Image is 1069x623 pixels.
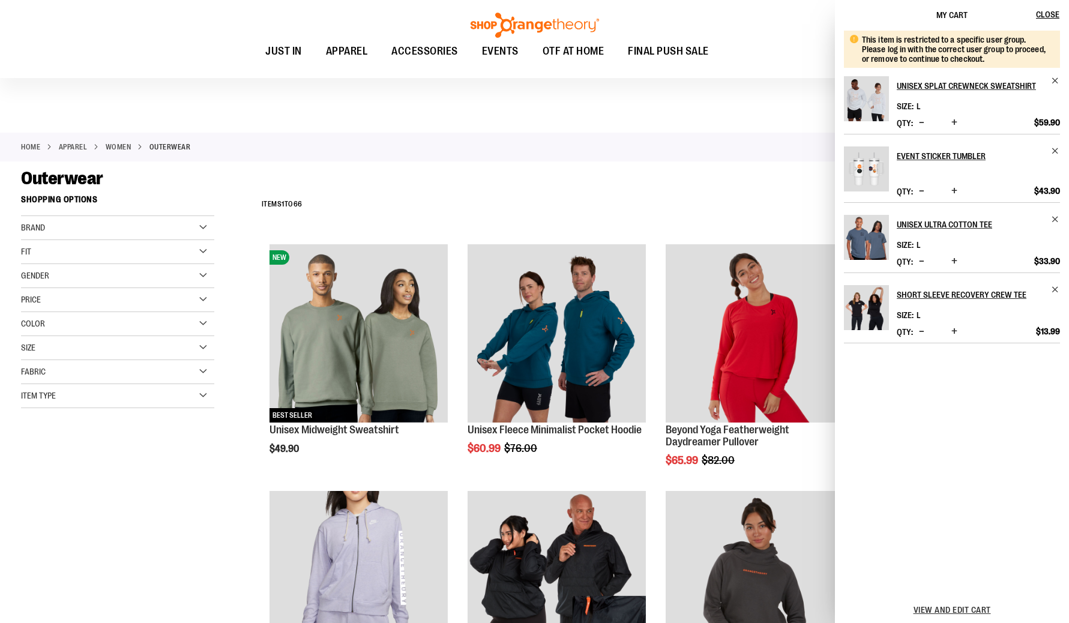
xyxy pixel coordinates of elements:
img: Unisex Fleece Minimalist Pocket Hoodie [468,244,646,423]
a: Unisex Fleece Minimalist Pocket Hoodie [468,424,642,436]
a: Product image for Beyond Yoga Featherweight Daydreamer Pullover [666,244,844,424]
a: Unisex Midweight Sweatshirt [270,424,399,436]
a: Event Sticker Tumbler [897,146,1060,166]
a: Unisex Midweight SweatshirtNEWBEST SELLER [270,244,448,424]
img: Short Sleeve Recovery Crew Tee [844,285,889,330]
dt: Size [897,240,914,250]
li: Product [844,134,1060,202]
img: Unisex Splat Crewneck Sweatshirt [844,76,889,121]
li: Product [844,272,1060,343]
span: Size [21,343,35,352]
span: $33.90 [1034,256,1060,266]
span: OTF AT HOME [543,38,604,65]
a: Unisex Ultra Cotton Tee [844,215,889,268]
a: Unisex Splat Crewneck Sweatshirt [844,76,889,129]
span: Price [21,295,41,304]
a: Remove item [1051,215,1060,224]
a: Remove item [1051,76,1060,85]
span: EVENTS [482,38,519,65]
div: product [660,238,850,496]
img: Unisex Midweight Sweatshirt [270,244,448,423]
span: L [917,101,921,111]
label: Qty [897,118,913,128]
span: Brand [21,223,45,232]
a: Home [21,142,40,152]
span: Outerwear [21,168,103,188]
button: Decrease product quantity [916,326,927,338]
h2: Unisex Splat Crewneck Sweatshirt [897,76,1044,95]
div: product [263,238,454,485]
span: $65.99 [666,454,700,466]
span: $60.99 [468,442,502,454]
a: Remove item [1051,285,1060,294]
a: Remove item [1051,146,1060,155]
span: Fabric [21,367,46,376]
dt: Size [897,101,914,111]
a: Unisex Splat Crewneck Sweatshirt [897,76,1060,95]
a: Short Sleeve Recovery Crew Tee [897,285,1060,304]
span: $13.99 [1036,326,1060,337]
a: Unisex Ultra Cotton Tee [897,215,1060,234]
li: Product [844,31,1060,134]
button: Increase product quantity [948,256,960,268]
span: Color [21,319,45,328]
div: product [462,238,652,485]
span: $76.00 [504,442,539,454]
span: NEW [270,250,289,265]
label: Qty [897,257,913,266]
span: Gender [21,271,49,280]
a: Unisex Fleece Minimalist Pocket Hoodie [468,244,646,424]
span: L [917,310,921,320]
span: L [917,240,921,250]
h2: Unisex Ultra Cotton Tee [897,215,1044,234]
a: Beyond Yoga Featherweight Daydreamer Pullover [666,424,789,448]
h2: Items to [262,195,303,214]
label: Qty [897,187,913,196]
button: Increase product quantity [948,326,960,338]
button: Decrease product quantity [916,117,927,129]
span: Close [1036,10,1059,19]
a: Event Sticker Tumbler [844,146,889,199]
span: $43.90 [1034,185,1060,196]
span: ACCESSORIES [391,38,458,65]
button: Increase product quantity [948,117,960,129]
span: $59.90 [1034,117,1060,128]
a: View and edit cart [914,605,991,615]
label: Qty [897,327,913,337]
a: APPAREL [59,142,88,152]
span: JUST IN [265,38,302,65]
button: Increase product quantity [948,185,960,197]
button: Decrease product quantity [916,256,927,268]
a: Short Sleeve Recovery Crew Tee [844,285,889,338]
span: My Cart [936,10,968,20]
div: This item is restricted to a specific user group. Please log in with the correct user group to pr... [862,35,1051,64]
strong: Outerwear [149,142,191,152]
img: Unisex Ultra Cotton Tee [844,215,889,260]
img: Event Sticker Tumbler [844,146,889,191]
strong: Shopping Options [21,189,214,216]
img: Shop Orangetheory [469,13,601,38]
dt: Size [897,310,914,320]
img: Product image for Beyond Yoga Featherweight Daydreamer Pullover [666,244,844,423]
span: APPAREL [326,38,368,65]
span: $82.00 [702,454,736,466]
a: WOMEN [106,142,131,152]
button: Decrease product quantity [916,185,927,197]
li: Product [844,202,1060,272]
span: $49.90 [270,444,301,454]
h2: Short Sleeve Recovery Crew Tee [897,285,1044,304]
span: Item Type [21,391,56,400]
span: Fit [21,247,31,256]
span: 1 [282,200,285,208]
h2: Event Sticker Tumbler [897,146,1044,166]
span: BEST SELLER [270,408,315,423]
span: 66 [294,200,303,208]
span: FINAL PUSH SALE [628,38,709,65]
